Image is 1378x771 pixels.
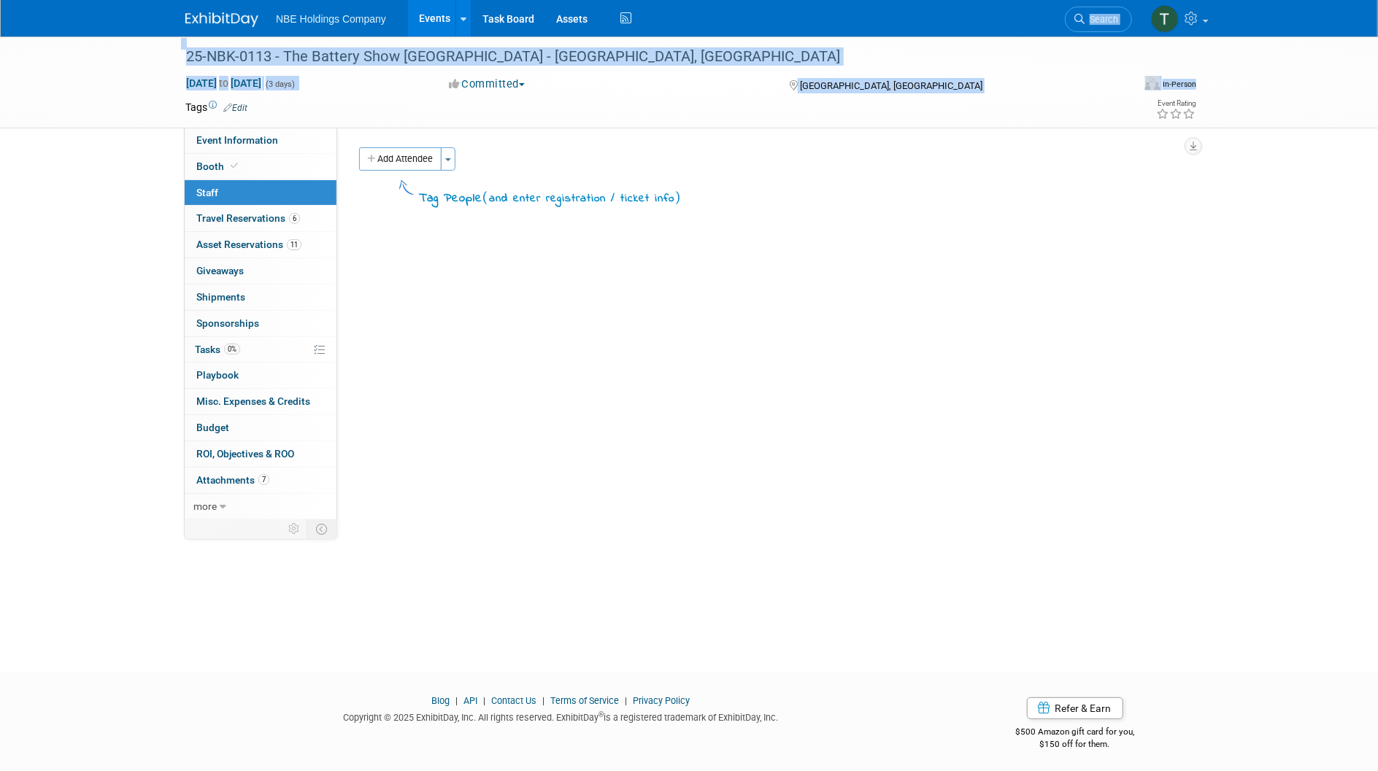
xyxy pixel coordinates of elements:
[276,13,386,25] span: NBE Holdings Company
[196,422,229,433] span: Budget
[431,695,450,706] a: Blog
[419,188,681,208] div: Tag People
[1145,78,1160,90] img: Format-Inperson.png
[289,213,300,224] span: 6
[958,716,1193,750] div: $500 Amazon gift card for you,
[452,695,461,706] span: |
[287,239,301,250] span: 11
[550,695,619,706] a: Terms of Service
[598,710,604,718] sup: ®
[185,494,336,519] a: more
[196,187,218,198] span: Staff
[480,695,489,706] span: |
[196,448,294,460] span: ROI, Objectives & ROO
[196,369,239,381] span: Playbook
[196,395,310,407] span: Misc. Expenses & Credits
[958,738,1193,751] div: $150 off for them.
[1162,79,1196,90] div: In-Person
[185,100,247,115] td: Tags
[181,44,1110,70] div: 25-NBK-0113 - The Battery Show [GEOGRAPHIC_DATA] - [GEOGRAPHIC_DATA], [GEOGRAPHIC_DATA]
[482,190,489,204] span: (
[185,415,336,441] a: Budget
[185,258,336,284] a: Giveaways
[1085,14,1118,25] span: Search
[185,12,258,27] img: ExhibitDay
[491,695,536,706] a: Contact Us
[800,80,982,91] span: [GEOGRAPHIC_DATA], [GEOGRAPHIC_DATA]
[359,147,442,171] button: Add Attendee
[196,474,269,486] span: Attachments
[539,695,548,706] span: |
[196,291,245,303] span: Shipments
[196,212,300,224] span: Travel Reservations
[185,389,336,414] a: Misc. Expenses & Credits
[223,103,247,113] a: Edit
[258,474,269,485] span: 7
[307,519,337,538] td: Toggle Event Tabs
[185,180,336,206] a: Staff
[185,337,336,363] a: Tasks0%
[196,265,244,276] span: Giveaways
[217,77,231,89] span: to
[196,160,241,172] span: Booth
[444,77,531,92] button: Committed
[264,80,295,89] span: (3 days)
[185,206,336,231] a: Travel Reservations6
[185,77,262,90] span: [DATE] [DATE]
[185,363,336,388] a: Playbook
[1065,7,1132,32] a: Search
[1046,76,1196,98] div: Event Format
[489,190,674,206] span: and enter registration / ticket info
[185,311,336,336] a: Sponsorships
[185,154,336,179] a: Booth
[196,317,259,329] span: Sponsorships
[196,239,301,250] span: Asset Reservations
[196,134,278,146] span: Event Information
[224,344,240,354] span: 0%
[1156,100,1196,107] div: Event Rating
[185,441,336,467] a: ROI, Objectives & ROO
[463,695,477,706] a: API
[185,708,936,724] div: Copyright © 2025 ExhibitDay, Inc. All rights reserved. ExhibitDay is a registered trademark of Ex...
[674,190,681,204] span: )
[282,519,307,538] td: Personalize Event Tab Strip
[195,344,240,355] span: Tasks
[193,500,217,512] span: more
[1151,5,1179,33] img: Tim Wiersma
[185,284,336,310] a: Shipments
[185,128,336,153] a: Event Information
[185,232,336,257] a: Asset Reservations11
[185,468,336,493] a: Attachments7
[231,162,238,170] i: Booth reservation complete
[1027,697,1123,719] a: Refer & Earn
[621,695,631,706] span: |
[633,695,690,706] a: Privacy Policy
